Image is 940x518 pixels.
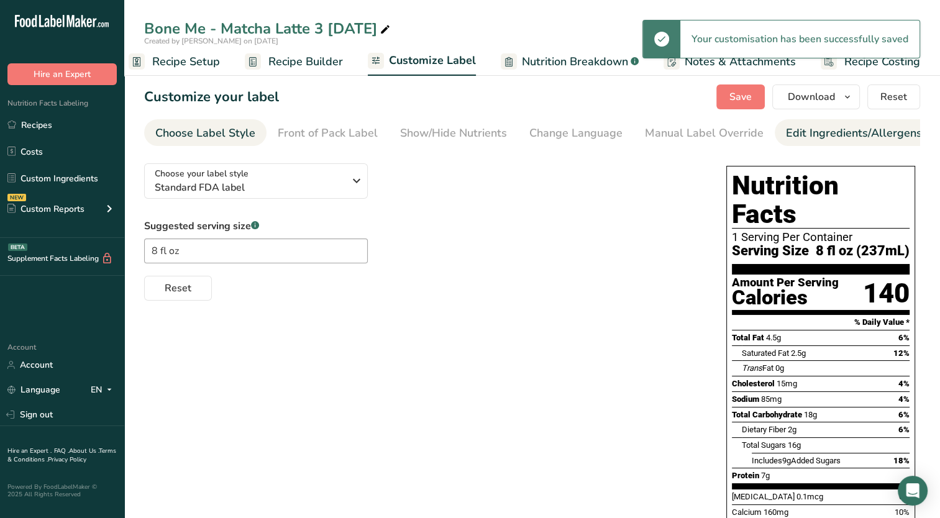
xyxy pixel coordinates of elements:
div: 140 [863,277,910,310]
span: Fat [742,363,773,373]
span: 18g [804,410,817,419]
span: Total Carbohydrate [732,410,802,419]
h1: Customize your label [144,87,279,107]
a: Language [7,379,60,401]
span: Dietary Fiber [742,425,786,434]
span: Protein [732,471,759,480]
span: 0.1mcg [796,492,823,501]
span: Save [729,89,752,104]
span: 18% [893,456,910,465]
a: About Us . [69,447,99,455]
span: 160mg [764,507,788,517]
span: Created by [PERSON_NAME] on [DATE] [144,36,278,46]
span: 85mg [761,394,782,404]
a: Notes & Attachments [664,48,796,76]
span: 4.5g [766,333,781,342]
span: 7g [761,471,770,480]
button: Save [716,84,765,109]
span: Customize Label [389,52,476,69]
span: 10% [895,507,910,517]
a: Nutrition Breakdown [501,48,639,76]
button: Hire an Expert [7,63,117,85]
div: Your customisation has been successfully saved [680,20,919,58]
h1: Nutrition Facts [732,171,910,229]
span: Notes & Attachments [685,53,796,70]
div: Change Language [529,125,623,142]
span: Saturated Fat [742,348,789,358]
span: 6% [898,410,910,419]
div: Powered By FoodLabelMaker © 2025 All Rights Reserved [7,483,117,498]
span: [MEDICAL_DATA] [732,492,795,501]
span: Total Sugars [742,440,786,450]
a: Hire an Expert . [7,447,52,455]
span: 2g [788,425,796,434]
a: Recipe Setup [129,48,220,76]
a: Customize Label [368,47,476,76]
div: Manual Label Override [645,125,764,142]
div: Custom Reports [7,202,84,216]
i: Trans [742,363,762,373]
span: Includes Added Sugars [752,456,841,465]
div: BETA [8,243,27,251]
a: Recipe Builder [245,48,343,76]
button: Choose your label style Standard FDA label [144,163,368,199]
span: Serving Size [732,243,809,259]
span: 4% [898,394,910,404]
span: 12% [893,348,910,358]
section: % Daily Value * [732,315,910,330]
span: Reset [165,281,191,296]
a: Privacy Policy [48,455,86,464]
span: Recipe Costing [844,53,920,70]
span: Recipe Builder [268,53,343,70]
span: Nutrition Breakdown [522,53,628,70]
button: Reset [867,84,920,109]
span: 16g [788,440,801,450]
span: 4% [898,379,910,388]
span: 6% [898,333,910,342]
div: Show/Hide Nutrients [400,125,507,142]
span: Recipe Setup [152,53,220,70]
span: Download [788,89,835,104]
div: 1 Serving Per Container [732,231,910,243]
span: Reset [880,89,907,104]
a: Terms & Conditions . [7,447,116,464]
div: Bone Me - Matcha Latte 3 [DATE] [144,17,393,40]
div: Choose Label Style [155,125,255,142]
button: Download [772,84,860,109]
div: Open Intercom Messenger [898,476,928,506]
span: Choose your label style [155,167,249,180]
span: 6% [898,425,910,434]
div: EN [91,383,117,398]
span: Cholesterol [732,379,775,388]
span: Calcium [732,507,762,517]
span: Total Fat [732,333,764,342]
div: Front of Pack Label [278,125,378,142]
span: 0g [775,363,784,373]
span: 2.5g [791,348,806,358]
a: Recipe Costing [821,48,920,76]
div: Amount Per Serving [732,277,839,289]
span: 15mg [777,379,797,388]
div: Calories [732,289,839,307]
a: FAQ . [54,447,69,455]
button: Reset [144,276,212,301]
span: 9g [782,456,791,465]
span: Standard FDA label [155,180,344,195]
div: NEW [7,194,26,201]
span: Sodium [732,394,759,404]
span: 8 fl oz (237mL) [816,243,910,259]
label: Suggested serving size [144,219,368,234]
